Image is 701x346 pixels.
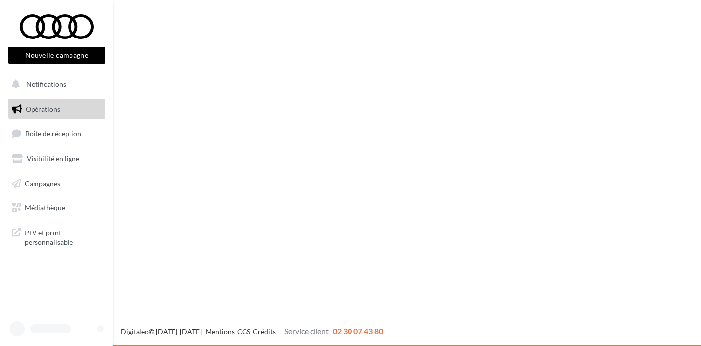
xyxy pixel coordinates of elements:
a: CGS [237,327,250,336]
span: Campagnes [25,179,60,187]
a: Visibilité en ligne [6,149,107,169]
span: Boîte de réception [25,129,81,138]
a: Boîte de réception [6,123,107,144]
span: Service client [284,326,329,336]
button: Nouvelle campagne [8,47,105,64]
a: Campagnes [6,173,107,194]
span: 02 30 07 43 80 [333,326,383,336]
a: Opérations [6,99,107,119]
span: Notifications [26,80,66,88]
span: Visibilité en ligne [27,154,79,163]
a: Médiathèque [6,197,107,218]
a: Crédits [253,327,276,336]
span: Médiathèque [25,203,65,212]
span: Opérations [26,105,60,113]
a: PLV et print personnalisable [6,222,107,251]
a: Digitaleo [121,327,149,336]
span: © [DATE]-[DATE] - - - [121,327,383,336]
button: Notifications [6,74,104,95]
a: Mentions [206,327,235,336]
span: PLV et print personnalisable [25,226,102,247]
